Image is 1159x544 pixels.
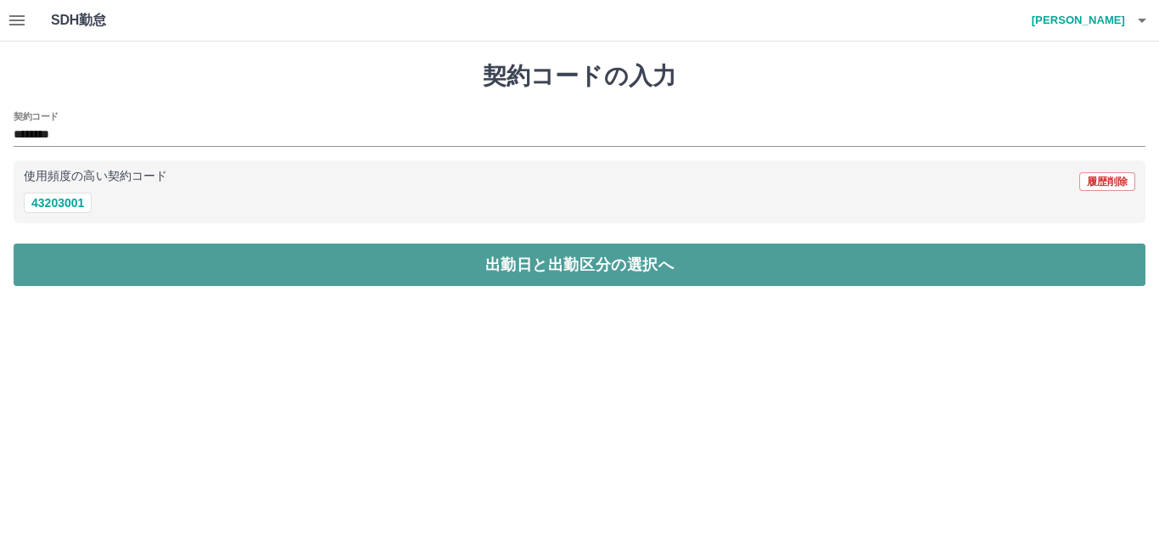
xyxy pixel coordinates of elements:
button: 43203001 [24,193,92,213]
button: 出勤日と出勤区分の選択へ [14,244,1145,286]
p: 使用頻度の高い契約コード [24,171,167,182]
h1: 契約コードの入力 [14,62,1145,91]
button: 履歴削除 [1079,172,1135,191]
h2: 契約コード [14,109,59,123]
